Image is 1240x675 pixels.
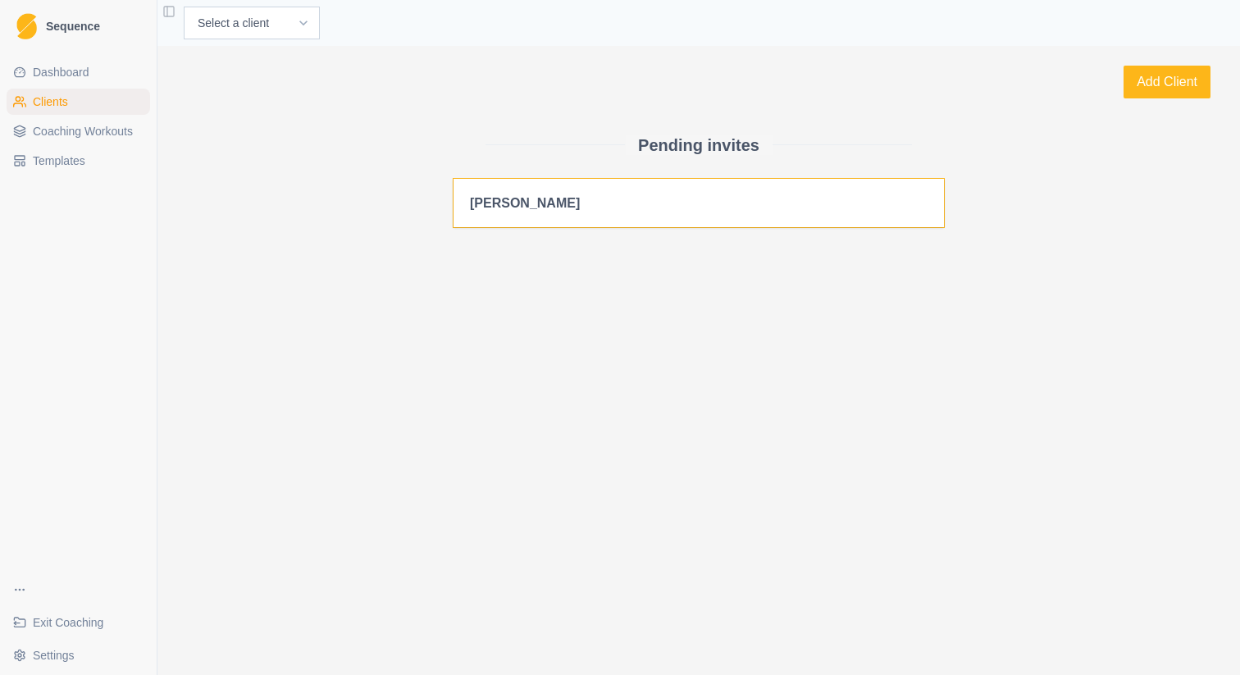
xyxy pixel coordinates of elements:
a: Exit Coaching [7,609,150,636]
h2: Pending invites [638,135,759,155]
a: Dashboard [7,59,150,85]
span: Exit Coaching [33,614,103,631]
a: LogoSequence [7,7,150,46]
h2: [PERSON_NAME] [470,195,928,211]
span: Templates [33,153,85,169]
a: Templates [7,148,150,174]
span: Dashboard [33,64,89,80]
a: [PERSON_NAME] [453,178,945,228]
span: Coaching Workouts [33,123,133,139]
button: Settings [7,642,150,668]
span: Clients [33,93,68,110]
span: Sequence [46,21,100,32]
a: Clients [7,89,150,115]
a: Coaching Workouts [7,118,150,144]
button: Add Client [1124,66,1210,98]
img: Logo [16,13,37,40]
